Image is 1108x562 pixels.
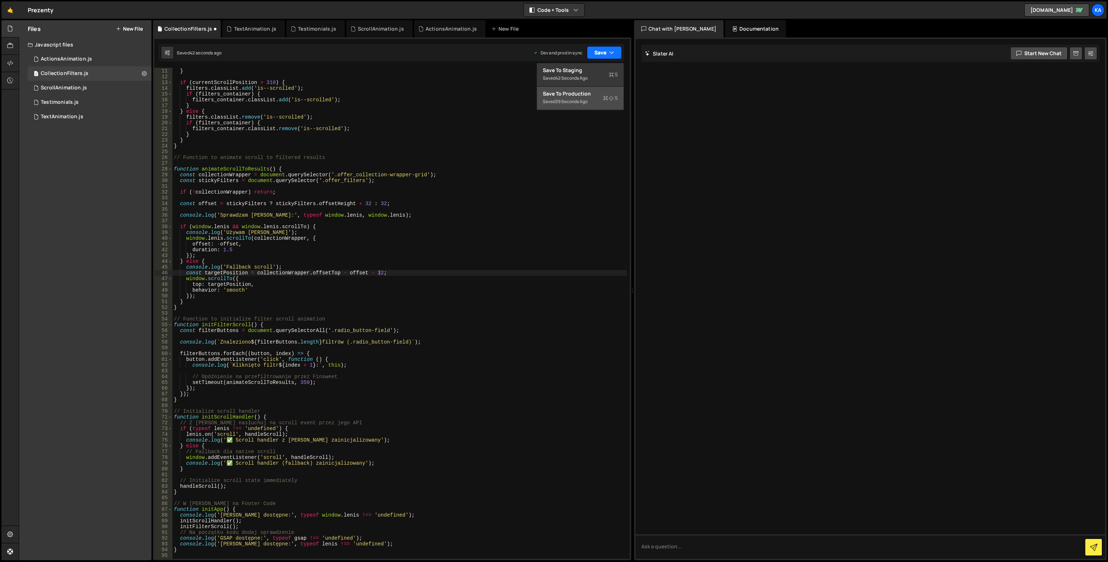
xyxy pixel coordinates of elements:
[154,368,172,374] div: 63
[41,99,79,106] div: Testimonials.js
[28,95,151,110] div: 16268/43876.js
[154,495,172,501] div: 85
[154,230,172,235] div: 39
[154,483,172,489] div: 83
[634,20,724,37] div: Chat with [PERSON_NAME]
[154,80,172,85] div: 13
[154,489,172,495] div: 84
[358,25,404,32] div: ScrollAnimation.js
[154,432,172,437] div: 74
[28,25,41,33] h2: Files
[154,224,172,230] div: 38
[154,357,172,362] div: 61
[154,322,172,328] div: 55
[154,241,172,247] div: 41
[154,472,172,478] div: 81
[154,506,172,512] div: 87
[154,212,172,218] div: 36
[537,63,624,87] button: Save to StagingS Saved42 seconds ago
[177,50,221,56] div: Saved
[154,287,172,293] div: 49
[555,98,588,105] div: 39 seconds ago
[154,137,172,143] div: 23
[154,143,172,149] div: 24
[543,90,618,97] div: Save to Production
[154,178,172,183] div: 30
[154,120,172,126] div: 20
[154,132,172,137] div: 22
[1024,4,1089,17] a: [DOMAIN_NAME]
[154,166,172,172] div: 28
[164,25,212,32] div: CollectionFilters.js
[154,74,172,80] div: 12
[1,1,19,19] a: 🤙
[154,91,172,97] div: 15
[154,530,172,535] div: 91
[116,26,143,32] button: New File
[190,50,221,56] div: 42 seconds ago
[603,94,618,102] span: S
[154,282,172,287] div: 48
[154,333,172,339] div: 57
[154,501,172,506] div: 86
[154,518,172,524] div: 89
[533,50,582,56] div: Dev and prod in sync
[154,414,172,420] div: 71
[524,4,584,17] button: Code + Tools
[154,253,172,258] div: 43
[725,20,786,37] div: Documentation
[154,443,172,449] div: 76
[234,25,277,32] div: TextAnimation.js
[154,310,172,316] div: 53
[154,270,172,276] div: 46
[426,25,477,32] div: ActionsAnimation.js
[154,362,172,368] div: 62
[154,160,172,166] div: 27
[154,351,172,357] div: 60
[154,109,172,114] div: 18
[154,305,172,310] div: 52
[154,97,172,103] div: 16
[587,46,622,59] button: Save
[154,339,172,345] div: 58
[34,71,38,77] span: 1
[154,524,172,530] div: 90
[154,195,172,201] div: 33
[154,408,172,414] div: 70
[154,535,172,541] div: 92
[154,299,172,305] div: 51
[154,126,172,132] div: 21
[154,149,172,155] div: 25
[154,437,172,443] div: 75
[154,449,172,455] div: 77
[1091,4,1104,17] a: Ka
[41,85,87,91] div: ScrollAnimation.js
[154,426,172,432] div: 73
[28,52,151,66] div: 16268/43877.js
[491,25,522,32] div: New File
[154,478,172,483] div: 82
[154,258,172,264] div: 44
[154,189,172,195] div: 32
[41,70,88,77] div: CollectionFilters.js
[28,110,151,124] div: 16268/43879.js
[154,155,172,160] div: 26
[645,50,674,57] h2: Slater AI
[154,207,172,212] div: 35
[41,56,92,62] div: ActionsAnimation.js
[154,235,172,241] div: 40
[19,37,151,52] div: Javascript files
[543,67,618,74] div: Save to Staging
[609,71,618,78] span: S
[154,201,172,207] div: 34
[154,380,172,385] div: 65
[154,397,172,403] div: 68
[154,374,172,380] div: 64
[1010,47,1068,60] button: Start new chat
[154,345,172,351] div: 59
[298,25,336,32] div: Testimonials.js
[154,316,172,322] div: 54
[154,183,172,189] div: 31
[154,276,172,282] div: 47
